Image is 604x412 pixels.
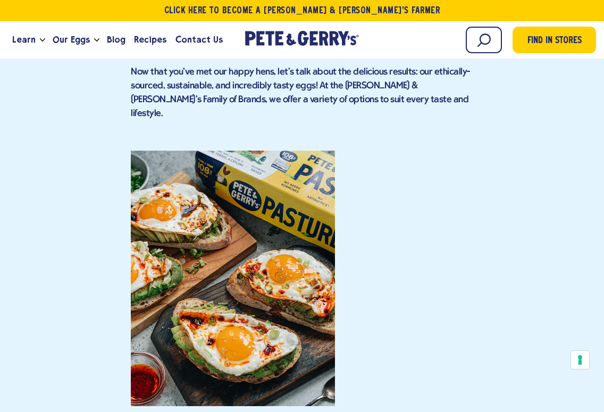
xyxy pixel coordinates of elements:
span: Blog [107,33,125,46]
p: Now that you've met our happy hens, let's talk about the delicious results: our ethically-sourced... [131,65,473,121]
a: Blog [103,26,130,54]
a: Our Eggs [48,26,94,54]
input: Search [466,27,502,53]
a: Recipes [130,26,171,54]
span: Recipes [134,33,166,46]
button: Open the dropdown menu for Learn [40,38,45,42]
button: Your consent preferences for tracking technologies [571,351,589,369]
span: Our Eggs [53,33,90,46]
button: Open the dropdown menu for Our Eggs [94,38,99,42]
a: Contact Us [171,26,227,54]
a: Learn [8,26,40,54]
a: Find in Stores [513,27,596,53]
span: Learn [12,33,36,46]
span: Find in Stores [527,34,582,48]
span: Contact Us [175,33,223,46]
